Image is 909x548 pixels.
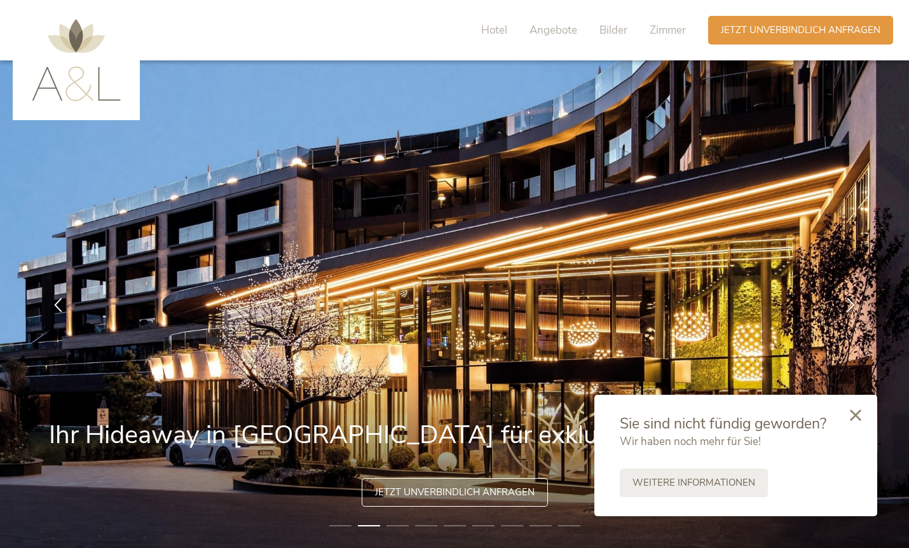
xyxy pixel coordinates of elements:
span: Sie sind nicht fündig geworden? [620,414,826,434]
span: Angebote [530,23,577,38]
span: Bilder [599,23,627,38]
span: Zimmer [650,23,686,38]
span: Jetzt unverbindlich anfragen [375,486,535,499]
span: Hotel [481,23,507,38]
span: Weitere Informationen [632,476,755,490]
img: AMONTI & LUNARIS Wellnessresort [32,19,121,101]
span: Wir haben noch mehr für Sie! [620,434,761,449]
span: Jetzt unverbindlich anfragen [721,24,880,37]
a: Weitere Informationen [620,469,768,497]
